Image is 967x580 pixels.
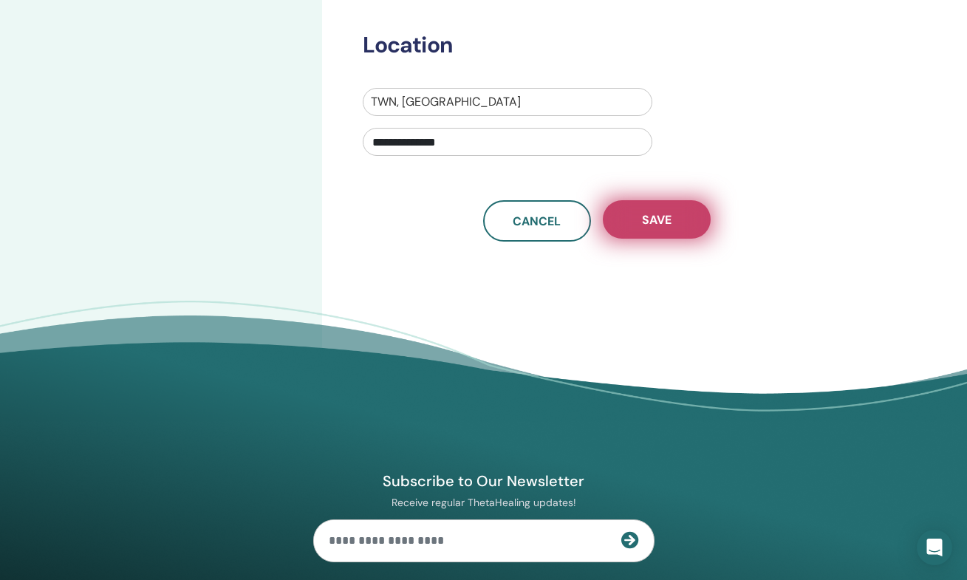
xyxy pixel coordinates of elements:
span: Save [642,212,672,228]
span: Cancel [513,214,561,229]
div: Open Intercom Messenger [917,530,952,565]
h3: Location [354,32,817,58]
button: Save [603,200,711,239]
a: Cancel [483,200,591,242]
h4: Subscribe to Our Newsletter [313,471,655,491]
p: Receive regular ThetaHealing updates! [313,496,655,509]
